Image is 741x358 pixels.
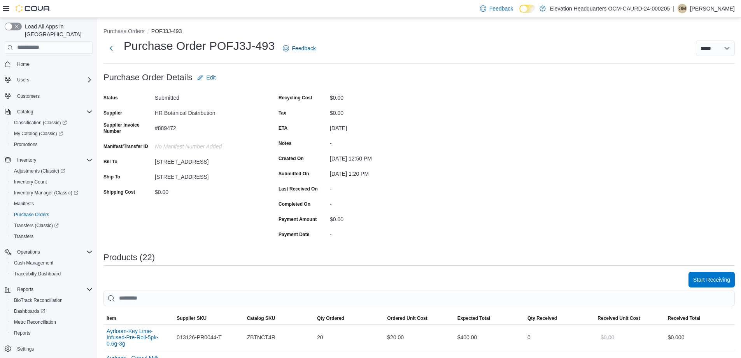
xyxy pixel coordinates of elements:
[8,295,96,306] button: BioTrack Reconciliation
[330,107,434,116] div: $0.00
[124,38,275,54] h1: Purchase Order POFJ3J-493
[11,188,81,198] a: Inventory Manager (Classic)
[107,315,116,321] span: Item
[454,312,524,324] button: Expected Total
[550,4,670,13] p: Elevation Headquarters OCM-CAURD-24-000205
[155,155,259,165] div: [STREET_ADDRESS]
[11,177,93,187] span: Inventory Count
[11,232,37,241] a: Transfers
[103,27,735,37] nav: An example of EuiBreadcrumbs
[2,106,96,117] button: Catalog
[11,129,93,138] span: My Catalog (Classic)
[8,257,96,268] button: Cash Management
[2,343,96,354] button: Settings
[14,222,59,229] span: Transfers (Classic)
[14,131,63,137] span: My Catalog (Classic)
[177,315,207,321] span: Supplier SKU
[244,312,314,324] button: Catalog SKU
[279,201,310,207] label: Completed On
[14,168,65,174] span: Adjustments (Classic)
[11,118,70,127] a: Classification (Classic)
[17,157,36,163] span: Inventory
[11,118,93,127] span: Classification (Classic)
[688,272,735,287] button: Start Receiving
[279,95,312,101] label: Recycling Cost
[11,210,53,219] a: Purchase Orders
[279,216,317,222] label: Payment Amount
[14,308,45,314] span: Dashboards
[314,312,384,324] button: Qty Ordered
[330,152,434,162] div: [DATE] 12:50 PM
[14,247,43,257] button: Operations
[207,74,216,81] span: Edit
[14,179,47,185] span: Inventory Count
[103,312,173,324] button: Item
[2,284,96,295] button: Reports
[14,155,39,165] button: Inventory
[2,74,96,85] button: Users
[103,28,145,34] button: Purchase Orders
[8,209,96,220] button: Purchase Orders
[11,140,41,149] a: Promotions
[519,5,536,13] input: Dark Mode
[107,328,170,347] button: Ayrloom-Key Lime-Infused-Pre-Roll-5pk-0.6g-3g
[103,159,117,165] label: Bill To
[457,315,490,321] span: Expected Total
[14,120,67,126] span: Classification (Classic)
[330,183,434,192] div: -
[14,201,34,207] span: Manifests
[14,75,32,85] button: Users
[8,328,96,339] button: Reports
[279,231,309,238] label: Payment Date
[17,286,33,293] span: Reports
[384,330,454,345] div: $20.00
[597,330,617,345] button: $0.00
[103,253,155,262] h3: Products (22)
[665,312,735,324] button: Received Total
[524,330,594,345] div: 0
[17,93,40,99] span: Customers
[11,199,37,208] a: Manifests
[2,90,96,101] button: Customers
[103,73,193,82] h3: Purchase Order Details
[384,312,454,324] button: Ordered Unit Cost
[2,247,96,257] button: Operations
[8,220,96,231] a: Transfers (Classic)
[14,60,33,69] a: Home
[11,269,64,279] a: Traceabilty Dashboard
[17,61,30,67] span: Home
[330,213,434,222] div: $0.00
[279,110,286,116] label: Tax
[280,41,319,56] a: Feedback
[2,155,96,166] button: Inventory
[247,315,275,321] span: Catalog SKU
[8,139,96,150] button: Promotions
[11,258,93,268] span: Cash Management
[11,221,62,230] a: Transfers (Classic)
[11,328,93,338] span: Reports
[177,333,221,342] span: 013126-PR0044-T
[8,268,96,279] button: Traceabilty Dashboard
[597,315,640,321] span: Received Unit Cost
[693,276,730,284] span: Start Receiving
[14,233,33,240] span: Transfers
[14,260,53,266] span: Cash Management
[16,5,51,12] img: Cova
[14,319,56,325] span: Metrc Reconciliation
[14,107,93,116] span: Catalog
[8,187,96,198] a: Inventory Manager (Classic)
[14,330,30,336] span: Reports
[2,58,96,70] button: Home
[8,198,96,209] button: Manifests
[14,107,36,116] button: Catalog
[477,1,516,16] a: Feedback
[151,28,182,34] button: POFJ3J-493
[194,70,219,85] button: Edit
[17,77,29,83] span: Users
[155,171,259,180] div: [STREET_ADDRESS]
[14,155,93,165] span: Inventory
[330,198,434,207] div: -
[14,212,49,218] span: Purchase Orders
[103,95,118,101] label: Status
[668,315,701,321] span: Received Total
